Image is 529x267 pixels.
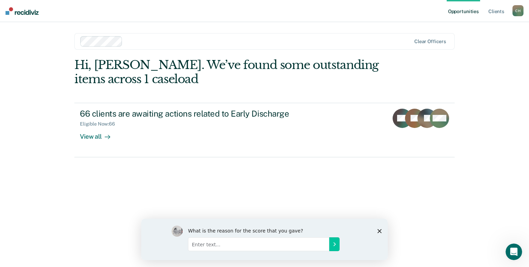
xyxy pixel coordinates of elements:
[80,109,322,119] div: 66 clients are awaiting actions related to Early Discharge
[414,39,446,44] div: Clear officers
[74,58,378,86] div: Hi, [PERSON_NAME]. We’ve found some outstanding items across 1 caseload
[6,7,39,15] img: Recidiviz
[80,127,118,140] div: View all
[141,219,388,260] iframe: Survey by Kim from Recidiviz
[512,5,523,16] button: CH
[506,244,522,260] iframe: Intercom live chat
[74,103,455,157] a: 66 clients are awaiting actions related to Early DischargeEligible Now:66View all
[80,121,121,127] div: Eligible Now : 66
[512,5,523,16] div: C H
